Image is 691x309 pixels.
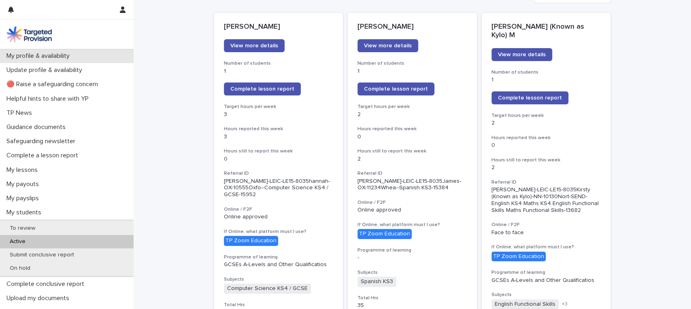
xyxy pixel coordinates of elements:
[3,123,72,131] p: Guidance documents
[357,156,467,163] p: 2
[224,229,334,235] h3: If Online, what platform must I use?
[3,280,91,288] p: Complete conclusive report
[491,48,552,61] a: View more details
[224,104,334,110] h3: Target hours per week
[491,69,601,76] h3: Number of students
[3,195,45,202] p: My payslips
[3,152,85,159] p: Complete a lesson report
[224,111,334,118] p: 3
[224,156,334,163] p: 0
[224,83,301,95] a: Complete lesson report
[357,277,396,287] span: Spanish KS3
[357,222,467,228] h3: If Online, what platform must I use?
[224,236,278,246] div: TP Zoom Education
[224,261,334,268] p: GCSEs A-Levels and Other Qualificatios
[357,229,412,239] div: TP Zoom Education
[224,276,334,283] h3: Subjects
[357,83,434,95] a: Complete lesson report
[491,120,601,127] p: 2
[357,68,467,75] p: 1
[491,269,601,276] h3: Programme of learning
[357,148,467,154] h3: Hours still to report this week
[224,148,334,154] h3: Hours still to report this week
[3,80,104,88] p: 🔴 Raise a safeguarding concern
[3,265,37,272] p: On hold
[230,86,294,92] span: Complete lesson report
[224,39,285,52] a: View more details
[3,138,82,145] p: Safeguarding newsletter
[3,209,48,216] p: My students
[224,254,334,260] h3: Programme of learning
[224,60,334,67] h3: Number of students
[491,135,601,141] h3: Hours reported this week
[491,277,601,284] p: GCSEs A-Levels and Other Qualificatios
[357,207,467,214] p: Online approved
[357,254,467,261] p: -
[357,199,467,206] h3: Online / F2F
[491,252,546,262] div: TP Zoom Education
[491,142,601,149] p: 0
[491,229,601,236] p: Face to face
[491,112,601,119] h3: Target hours per week
[3,180,45,188] p: My payouts
[224,170,334,177] h3: Referral ID
[224,302,334,308] h3: Total Hrs
[491,164,601,171] p: 2
[562,302,568,307] span: + 3
[3,166,44,174] p: My lessons
[491,292,601,298] h3: Subjects
[3,225,42,232] p: To review
[224,214,334,220] p: Online approved
[357,295,467,301] h3: Total Hrs
[224,178,334,198] p: [PERSON_NAME]-LEIC-LE15-8035hannah-OX-10555Oxfo--Computer Science KS4 / GCSE-15952
[357,23,467,32] p: [PERSON_NAME]
[357,302,467,309] p: 35
[224,133,334,140] p: 3
[224,206,334,213] h3: Online / F2F
[357,111,467,118] p: 2
[498,95,562,101] span: Complete lesson report
[6,26,52,42] img: M5nRWzHhSzIhMunXDL62
[224,126,334,132] h3: Hours reported this week
[224,284,311,294] span: Computer Science KS4 / GCSE
[230,43,278,49] span: View more details
[364,43,412,49] span: View more details
[357,60,467,67] h3: Number of students
[357,133,467,140] p: 0
[3,109,38,117] p: TP News
[357,39,418,52] a: View more details
[491,222,601,228] h3: Online / F2F
[224,23,334,32] p: [PERSON_NAME]
[357,170,467,177] h3: Referral ID
[357,126,467,132] h3: Hours reported this week
[3,95,95,103] p: Helpful hints to share with YP
[498,52,546,57] span: View more details
[491,76,601,83] p: 1
[491,179,601,186] h3: Referral ID
[364,86,428,92] span: Complete lesson report
[3,52,76,60] p: My profile & availability
[491,186,601,214] p: [PERSON_NAME]-LEIC-LE15-8035Kirsty (Known as Kylo)-NN-10130Nort-SEND-English KS4 Maths KS4 Englis...
[491,157,601,163] h3: Hours still to report this week
[357,269,467,276] h3: Subjects
[491,23,601,40] p: [PERSON_NAME] (Known as Kylo) M
[357,178,467,192] p: [PERSON_NAME]-LEIC-LE15-8035James-OX-11234Whea--Spanish KS3-15384
[224,68,334,75] p: 1
[3,252,81,258] p: Submit conclusive report
[357,104,467,110] h3: Target hours per week
[491,91,568,104] a: Complete lesson report
[3,294,76,302] p: Upload my documents
[357,247,467,254] h3: Programme of learning
[3,66,89,74] p: Update profile & availability
[491,244,601,250] h3: If Online, what platform must I use?
[3,238,32,245] p: Active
